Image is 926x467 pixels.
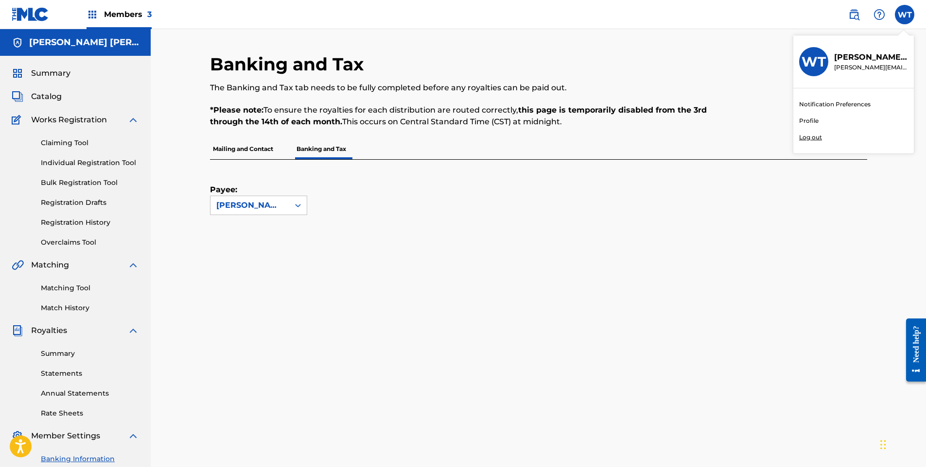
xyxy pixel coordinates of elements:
a: CatalogCatalog [12,91,62,102]
a: Match History [41,303,139,313]
img: Catalog [12,91,23,102]
img: Member Settings [12,430,23,442]
p: Log out [799,133,822,142]
iframe: Resource Center [899,311,926,389]
div: Drag [880,430,886,459]
a: Summary [41,349,139,359]
a: SummarySummary [12,67,70,79]
span: Summary [31,67,70,79]
img: Summary [12,67,23,79]
a: Public Search [844,5,864,24]
img: help [874,9,885,20]
a: Notification Preferences [799,100,871,109]
img: expand [127,259,139,271]
iframe: Chat Widget [877,420,926,467]
span: 3 [147,10,152,19]
span: Matching [31,259,69,271]
h3: WT [802,53,826,70]
a: Statements [41,368,139,379]
p: katie@zzrjllp.com [834,63,908,72]
img: MLC Logo [12,7,49,21]
span: Member Settings [31,430,100,442]
img: Accounts [12,37,23,49]
a: Registration Drafts [41,198,139,208]
img: Works Registration [12,114,24,126]
a: Claiming Tool [41,138,139,148]
label: Payee: [210,184,259,196]
a: Rate Sheets [41,408,139,418]
span: Catalog [31,91,62,102]
span: Members [104,9,152,20]
p: Banking and Tax [294,139,349,159]
img: expand [127,325,139,336]
div: User Menu [895,5,914,24]
h2: Banking and Tax [210,53,368,75]
img: expand [127,430,139,442]
a: Bulk Registration Tool [41,178,139,188]
div: [PERSON_NAME] [PERSON_NAME] Pub Designee [216,200,283,211]
img: Matching [12,259,24,271]
span: Works Registration [31,114,107,126]
a: Registration History [41,217,139,228]
a: Annual Statements [41,388,139,399]
img: Top Rightsholders [87,9,98,20]
p: Mailing and Contact [210,139,276,159]
a: Profile [799,117,819,125]
p: William Terry [834,51,908,63]
strong: *Please note: [210,105,263,115]
img: expand [127,114,139,126]
span: Royalties [31,325,67,336]
img: Royalties [12,325,23,336]
a: Matching Tool [41,283,139,293]
a: Overclaims Tool [41,237,139,248]
a: Banking Information [41,454,139,464]
a: Individual Registration Tool [41,158,139,168]
p: The Banking and Tax tab needs to be fully completed before any royalties can be paid out. [210,82,716,94]
img: search [848,9,860,20]
p: To ensure the royalties for each distribution are routed correctly, This occurs on Central Standa... [210,104,716,128]
h5: Matt Adam Nathanson Pub Designee [29,37,139,48]
strong: this page is temporarily disabled from the 3rd through the 14th of each month. [210,105,707,126]
div: Help [870,5,889,24]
